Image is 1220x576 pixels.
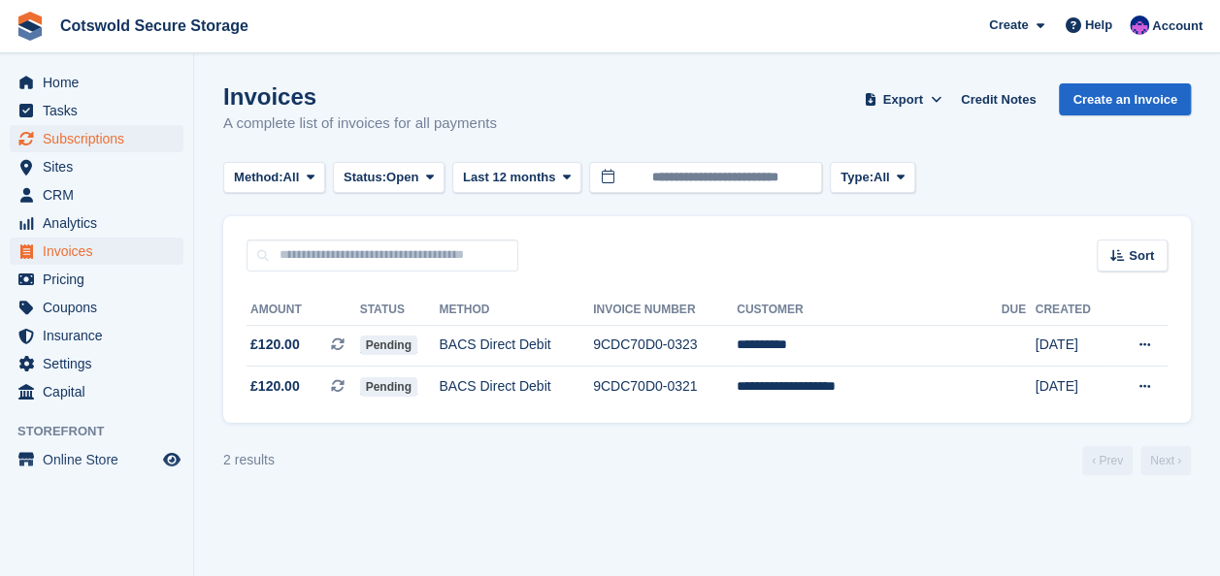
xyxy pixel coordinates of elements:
[43,266,159,293] span: Pricing
[463,168,555,187] span: Last 12 months
[43,97,159,124] span: Tasks
[1036,295,1112,326] th: Created
[43,446,159,473] span: Online Store
[1129,246,1154,266] span: Sort
[43,153,159,180] span: Sites
[1002,295,1036,326] th: Due
[593,367,737,407] td: 9CDC70D0-0321
[10,294,183,321] a: menu
[283,168,300,187] span: All
[43,181,159,208] span: CRM
[1152,16,1203,36] span: Account
[10,97,183,124] a: menu
[1036,325,1112,367] td: [DATE]
[1059,83,1191,115] a: Create an Invoice
[223,450,275,470] div: 2 results
[43,350,159,377] span: Settings
[10,322,183,349] a: menu
[43,322,159,349] span: Insurance
[883,90,923,110] span: Export
[52,10,256,42] a: Cotswold Secure Storage
[10,209,183,237] a: menu
[360,295,440,326] th: Status
[1140,446,1191,475] a: Next
[360,377,417,397] span: Pending
[43,294,159,321] span: Coupons
[360,336,417,355] span: Pending
[333,162,445,194] button: Status: Open
[953,83,1043,115] a: Credit Notes
[10,378,183,405] a: menu
[43,125,159,152] span: Subscriptions
[10,446,183,473] a: menu
[737,295,1002,326] th: Customer
[10,266,183,293] a: menu
[10,153,183,180] a: menu
[43,378,159,405] span: Capital
[10,238,183,265] a: menu
[223,83,497,110] h1: Invoices
[593,295,737,326] th: Invoice Number
[43,209,159,237] span: Analytics
[247,295,360,326] th: Amount
[830,162,915,194] button: Type: All
[439,325,593,367] td: BACS Direct Debit
[1078,446,1195,475] nav: Page
[10,350,183,377] a: menu
[386,168,418,187] span: Open
[223,162,325,194] button: Method: All
[43,69,159,96] span: Home
[344,168,386,187] span: Status:
[874,168,890,187] span: All
[10,69,183,96] a: menu
[16,12,45,41] img: stora-icon-8386f47178a22dfd0bd8f6a31ec36ba5ce8667c1dd55bd0f319d3a0aa187defe.svg
[250,376,300,397] span: £120.00
[1130,16,1149,35] img: Christopher Corbett
[1085,16,1112,35] span: Help
[439,367,593,407] td: BACS Direct Debit
[43,238,159,265] span: Invoices
[10,181,183,208] a: menu
[1036,367,1112,407] td: [DATE]
[223,112,497,135] p: A complete list of invoices for all payments
[860,83,945,115] button: Export
[250,335,300,355] span: £120.00
[10,125,183,152] a: menu
[160,448,183,471] a: Preview store
[452,162,581,194] button: Last 12 months
[989,16,1028,35] span: Create
[439,295,593,326] th: Method
[1082,446,1133,475] a: Previous
[841,168,874,187] span: Type:
[234,168,283,187] span: Method:
[17,422,193,441] span: Storefront
[593,325,737,367] td: 9CDC70D0-0323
